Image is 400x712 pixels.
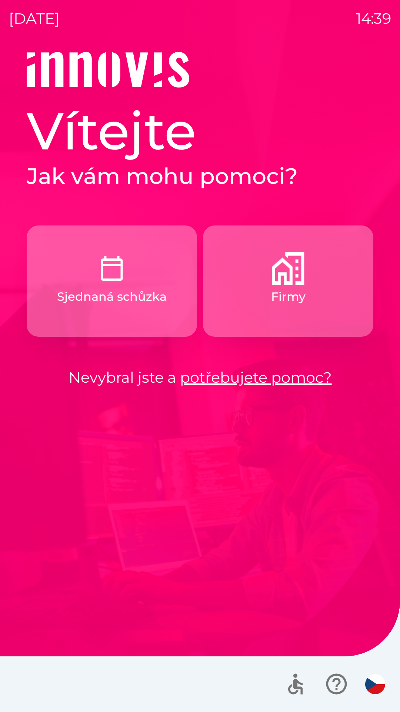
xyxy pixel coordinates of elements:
img: cs flag [365,674,385,694]
p: Sjednaná schůzka [57,288,167,306]
button: Sjednaná schůzka [27,225,197,337]
img: Logo [27,52,373,88]
img: 9a63d080-8abe-4a1b-b674-f4d7141fb94c.png [272,252,304,285]
p: Firmy [271,288,306,306]
img: c9327dbc-1a48-4f3f-9883-117394bbe9e6.png [96,252,128,285]
p: Nevybral jste a [27,366,373,389]
p: 14:39 [356,7,391,30]
p: [DATE] [9,7,60,30]
a: potřebujete pomoc? [180,368,332,386]
h2: Jak vám mohu pomoci? [27,162,373,190]
button: Firmy [203,225,373,337]
h1: Vítejte [27,99,373,162]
